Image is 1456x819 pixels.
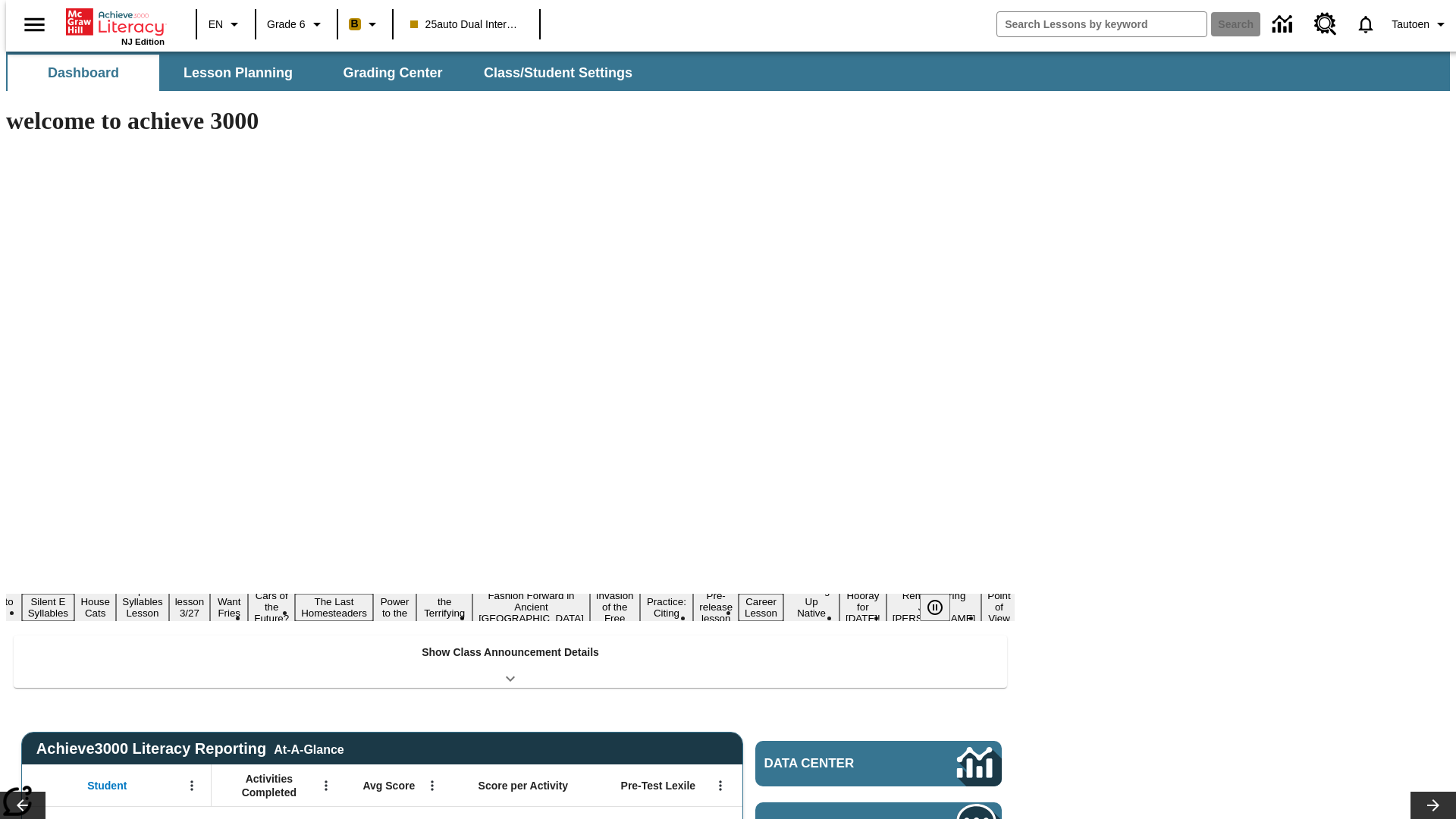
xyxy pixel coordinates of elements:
button: Open Menu [180,774,203,797]
span: Tautoen [1392,17,1429,33]
button: Slide 11 Fashion Forward in Ancient Rome [472,588,590,626]
div: SubNavbar [6,52,1450,91]
span: NJ Edition [121,37,165,46]
span: Score per Activity [479,779,569,792]
a: Resource Center, Will open in new tab [1305,4,1346,45]
button: Slide 6 Do You Want Fries With That? [210,571,248,644]
a: Data Center [1263,4,1305,45]
span: Activities Completed [219,772,319,799]
button: Lesson Planning [162,55,314,91]
button: Slide 10 Attack of the Terrifying Tomatoes [416,582,472,632]
button: Slide 8 The Last Homesteaders [295,594,373,621]
span: 25auto Dual International [410,17,522,33]
input: search field [997,12,1207,36]
button: Slide 3 Where Do House Cats Come From? [74,571,116,644]
button: Pause [920,594,950,621]
div: At-A-Glance [274,740,344,757]
div: Pause [920,594,965,621]
button: Slide 7 Cars of the Future? [248,588,295,626]
button: Slide 14 Pre-release lesson [693,588,739,626]
div: SubNavbar [6,55,646,91]
button: Slide 19 Point of View [981,588,1016,626]
button: Open Menu [709,774,732,797]
a: Data Center [755,741,1002,786]
button: Slide 18 Remembering Justice O'Connor [886,588,982,626]
span: Grade 6 [267,17,306,33]
button: Class/Student Settings [472,55,645,91]
button: Open Menu [421,774,444,797]
button: Language: EN, Select a language [202,11,250,38]
button: Slide 15 Career Lesson [739,594,783,621]
button: Slide 12 The Invasion of the Free CD [590,576,640,638]
button: Grading Center [317,55,469,91]
span: Student [87,779,127,792]
span: EN [209,17,223,33]
button: Slide 17 Hooray for Constitution Day! [839,588,886,626]
button: Open Menu [315,774,337,797]
p: Show Class Announcement Details [422,645,599,661]
span: Pre-Test Lexile [621,779,696,792]
button: Slide 2 Silent E Syllables [22,594,74,621]
h1: welcome to achieve 3000 [6,107,1015,135]
button: Slide 13 Mixed Practice: Citing Evidence [640,582,694,632]
button: Boost Class color is peach. Change class color [343,11,388,38]
a: Notifications [1346,5,1385,44]
button: Slide 5 Test lesson 3/27 en [169,582,211,632]
button: Open side menu [12,2,57,47]
button: Slide 9 Solar Power to the People [373,582,417,632]
span: Data Center [764,756,906,771]
button: Slide 16 Cooking Up Native Traditions [783,582,839,632]
a: Home [66,7,165,37]
button: Slide 4 Open Syllables Lesson 3 [116,582,168,632]
button: Lesson carousel, Next [1410,792,1456,819]
span: Achieve3000 Literacy Reporting [36,740,344,758]
span: Avg Score [362,779,415,792]
button: Dashboard [8,55,159,91]
div: Show Class Announcement Details [14,635,1007,688]
span: B [351,14,359,33]
button: Grade: Grade 6, Select a grade [261,11,332,38]
button: Profile/Settings [1385,11,1456,38]
div: Home [66,5,165,46]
